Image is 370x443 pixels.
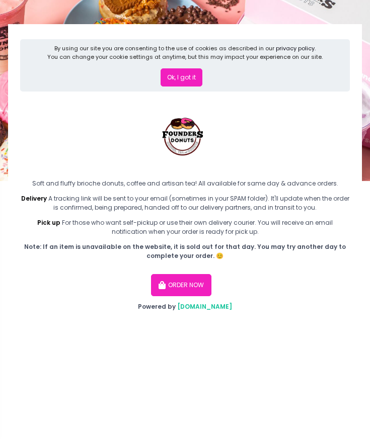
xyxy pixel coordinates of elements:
b: Pick up [37,218,60,227]
div: Note: If an item is unavailable on the website, it is sold out for that day. You may try another ... [20,242,350,260]
div: For those who want self-pickup or use their own delivery courier. You will receive an email notif... [20,218,350,236]
a: privacy policy. [276,44,316,52]
div: A tracking link will be sent to your email (sometimes in your SPAM folder). It'll update when the... [20,194,350,212]
button: Ok, I got it [161,68,202,86]
div: By using our site you are consenting to the use of cookies as described in our You can change you... [47,44,323,61]
div: Powered by [20,302,350,311]
div: Soft and fluffy brioche donuts, coffee and artisan tea! All available for same day & advance orders. [20,179,350,188]
b: Delivery [21,194,47,203]
button: ORDER NOW [151,274,211,296]
img: Founders Donuts [146,98,221,173]
a: [DOMAIN_NAME] [177,302,232,311]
